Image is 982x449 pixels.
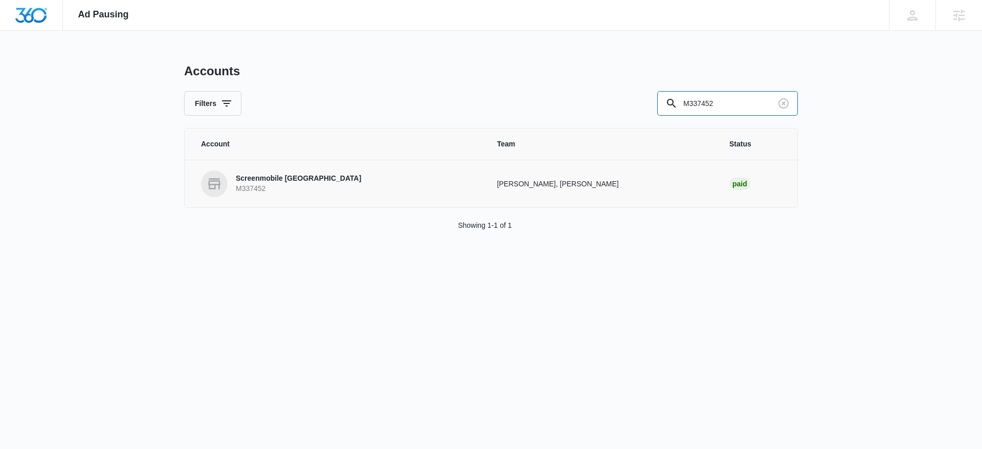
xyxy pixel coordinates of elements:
[497,179,705,189] p: [PERSON_NAME], [PERSON_NAME]
[201,139,473,149] span: Account
[184,63,240,79] h1: Accounts
[236,184,361,194] p: M337452
[729,178,750,190] div: Paid
[201,170,473,197] a: Screenmobile [GEOGRAPHIC_DATA]M337452
[236,174,361,184] p: Screenmobile [GEOGRAPHIC_DATA]
[458,220,511,231] p: Showing 1-1 of 1
[184,91,241,116] button: Filters
[78,9,129,20] span: Ad Pausing
[497,139,705,149] span: Team
[729,139,781,149] span: Status
[775,95,792,112] button: Clear
[657,91,798,116] input: Search By Account Number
